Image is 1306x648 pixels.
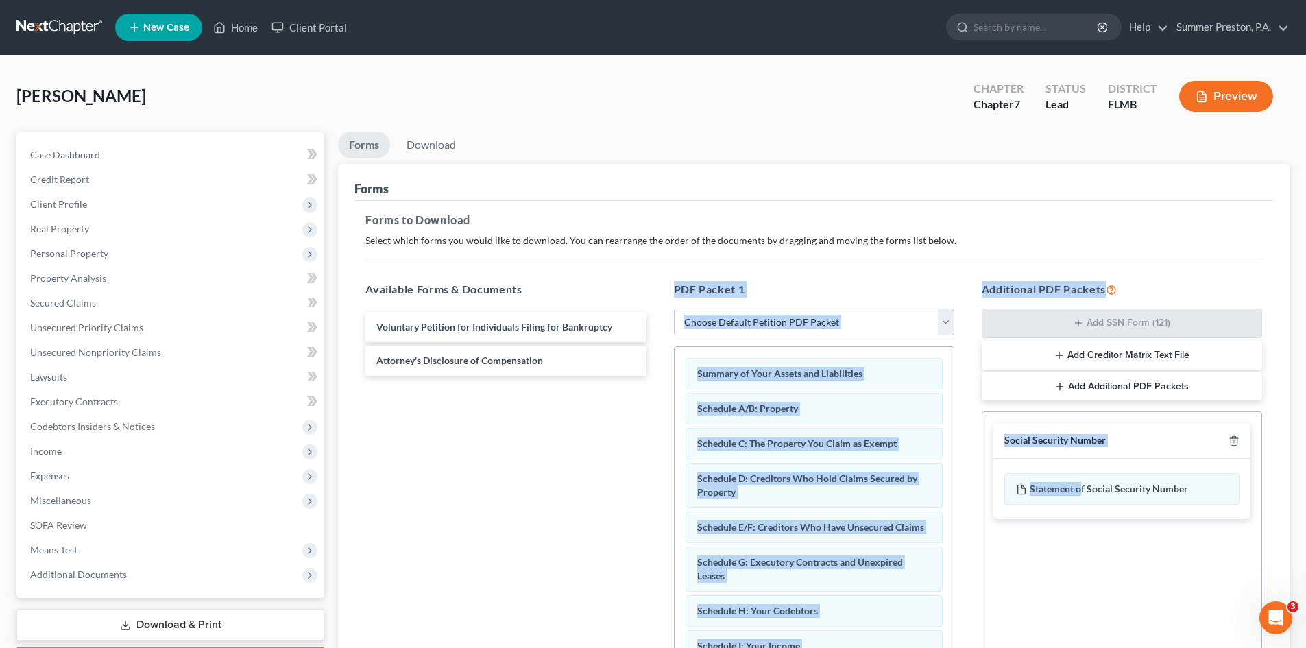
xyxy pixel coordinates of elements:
[22,136,214,177] div: We’ve noticed some users are not receiving the MFA pop-up when filing [DATE].
[16,609,324,641] a: Download & Print
[22,244,214,298] div: If you’ve had multiple failed attempts after waiting 10 minutes and need to file by the end of th...
[39,8,61,29] img: Profile image for Emma
[66,17,94,31] p: Active
[43,449,54,460] button: Emoji picker
[697,403,798,414] span: Schedule A/B: Property
[697,556,903,581] span: Schedule G: Executory Contracts and Unexpired Leases
[87,449,98,460] button: Start recording
[16,86,146,106] span: [PERSON_NAME]
[19,143,324,167] a: Case Dashboard
[982,309,1262,339] button: Add SSN Form (121)
[974,14,1099,40] input: Search by name...
[30,470,69,481] span: Expenses
[81,197,162,208] b: 10 full minutes
[30,396,118,407] span: Executory Contracts
[11,108,225,360] div: 🚨 Notice: MFA Filing Issue 🚨We’ve noticed some users are not receiving the MFA pop-up when filing...
[9,5,35,32] button: go back
[22,304,214,345] div: Our team is actively investigating this issue and will provide updates as soon as more informatio...
[1259,601,1292,634] iframe: Intercom live chat
[1045,97,1086,112] div: Lead
[376,321,612,333] span: Voluntary Petition for Individuals Filing for Bankruptcy
[19,365,324,389] a: Lawsuits
[974,97,1024,112] div: Chapter
[21,449,32,460] button: Upload attachment
[1170,15,1289,40] a: Summer Preston, P.A.
[30,519,87,531] span: SOFA Review
[697,472,917,498] span: Schedule D: Creditors Who Hold Claims Secured by Property
[30,494,91,506] span: Miscellaneous
[674,281,954,298] h5: PDF Packet 1
[982,372,1262,401] button: Add Additional PDF Packets
[376,355,543,366] span: Attorney's Disclosure of Compensation
[265,15,354,40] a: Client Portal
[30,346,161,358] span: Unsecured Nonpriority Claims
[30,420,155,432] span: Codebtors Insiders & Notices
[30,544,77,555] span: Means Test
[19,315,324,340] a: Unsecured Priority Claims
[235,444,257,466] button: Send a message…
[697,605,818,616] span: Schedule H: Your Codebtors
[1014,97,1020,110] span: 7
[215,5,241,32] button: Home
[982,281,1262,298] h5: Additional PDF Packets
[30,568,127,580] span: Additional Documents
[30,198,87,210] span: Client Profile
[12,420,263,444] textarea: Message…
[143,23,189,33] span: New Case
[365,212,1262,228] h5: Forms to Download
[1045,81,1086,97] div: Status
[22,117,182,128] b: 🚨 Notice: MFA Filing Issue 🚨
[1108,81,1157,97] div: District
[19,167,324,192] a: Credit Report
[19,266,324,291] a: Property Analysis
[365,281,646,298] h5: Available Forms & Documents
[206,15,265,40] a: Home
[697,368,862,379] span: Summary of Your Assets and Liabilities
[30,223,89,235] span: Real Property
[974,81,1024,97] div: Chapter
[65,449,76,460] button: Gif picker
[1179,81,1273,112] button: Preview
[697,521,924,533] span: Schedule E/F: Creditors Who Have Unsecured Claims
[697,437,897,449] span: Schedule C: The Property You Claim as Exempt
[22,363,135,371] div: [PERSON_NAME] • 19h ago
[30,248,108,259] span: Personal Property
[1004,473,1240,505] div: Statement of Social Security Number
[982,341,1262,370] button: Add Creditor Matrix Text File
[1287,601,1298,612] span: 3
[11,108,263,390] div: Emma says…
[241,5,265,30] div: Close
[22,183,214,237] div: If you experience this issue, please wait at least between filing attempts to allow MFA to reset ...
[66,7,156,17] h1: [PERSON_NAME]
[19,513,324,538] a: SOFA Review
[19,340,324,365] a: Unsecured Nonpriority Claims
[30,149,100,160] span: Case Dashboard
[30,445,62,457] span: Income
[396,132,467,158] a: Download
[30,272,106,284] span: Property Analysis
[30,297,96,309] span: Secured Claims
[19,291,324,315] a: Secured Claims
[338,132,390,158] a: Forms
[30,322,143,333] span: Unsecured Priority Claims
[30,371,67,383] span: Lawsuits
[30,173,89,185] span: Credit Report
[354,180,389,197] div: Forms
[1004,434,1106,447] div: Social Security Number
[1108,97,1157,112] div: FLMB
[1122,15,1168,40] a: Help
[19,389,324,414] a: Executory Contracts
[365,234,1262,248] p: Select which forms you would like to download. You can rearrange the order of the documents by dr...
